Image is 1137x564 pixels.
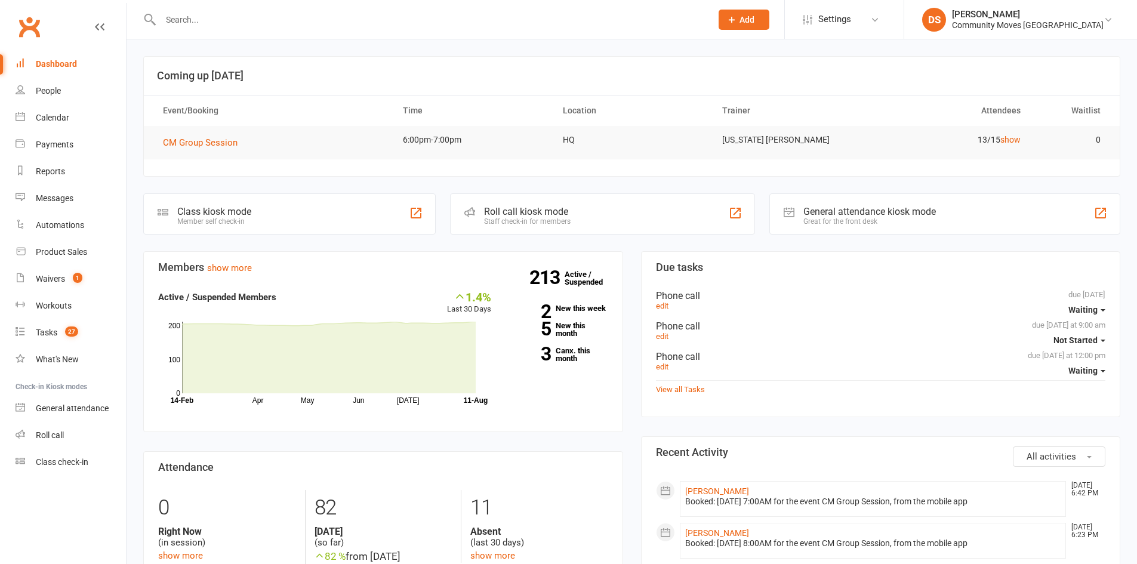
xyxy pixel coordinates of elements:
[16,185,126,212] a: Messages
[484,217,571,226] div: Staff check-in for members
[315,550,346,562] span: 82 %
[656,320,1106,332] div: Phone call
[803,206,936,217] div: General attendance kiosk mode
[16,131,126,158] a: Payments
[16,212,126,239] a: Automations
[803,217,936,226] div: Great for the front desk
[177,206,251,217] div: Class kiosk mode
[656,362,668,371] a: edit
[14,12,44,42] a: Clubworx
[509,303,551,320] strong: 2
[656,332,668,341] a: edit
[656,301,668,310] a: edit
[1068,305,1098,315] span: Waiting
[315,526,452,548] div: (so far)
[16,449,126,476] a: Class kiosk mode
[470,490,608,526] div: 11
[177,217,251,226] div: Member self check-in
[552,126,712,154] td: HQ
[36,457,88,467] div: Class check-in
[509,304,608,312] a: 2New this week
[1053,335,1098,345] span: Not Started
[16,158,126,185] a: Reports
[16,51,126,78] a: Dashboard
[952,20,1104,30] div: Community Moves [GEOGRAPHIC_DATA]
[16,104,126,131] a: Calendar
[16,266,126,292] a: Waivers 1
[509,322,608,337] a: 5New this month
[656,385,705,394] a: View all Tasks
[711,126,871,154] td: [US_STATE] [PERSON_NAME]
[685,528,749,538] a: [PERSON_NAME]
[685,538,1061,548] div: Booked: [DATE] 8:00AM for the event CM Group Session, from the mobile app
[315,490,452,526] div: 82
[36,328,57,337] div: Tasks
[509,347,608,362] a: 3Canx. this month
[1068,366,1098,375] span: Waiting
[36,86,61,95] div: People
[36,247,87,257] div: Product Sales
[656,446,1106,458] h3: Recent Activity
[509,345,551,363] strong: 3
[36,355,79,364] div: What's New
[739,15,754,24] span: Add
[36,430,64,440] div: Roll call
[552,95,712,126] th: Location
[392,126,552,154] td: 6:00pm-7:00pm
[73,273,82,283] span: 1
[207,263,252,273] a: show more
[470,550,515,561] a: show more
[565,261,617,295] a: 213Active / Suspended
[656,351,1106,362] div: Phone call
[685,486,749,496] a: [PERSON_NAME]
[65,326,78,337] span: 27
[529,269,565,286] strong: 213
[470,526,608,537] strong: Absent
[1068,299,1105,320] button: Waiting
[711,95,871,126] th: Trainer
[1053,329,1105,351] button: Not Started
[719,10,769,30] button: Add
[16,78,126,104] a: People
[1031,126,1111,154] td: 0
[470,526,608,548] div: (last 30 days)
[392,95,552,126] th: Time
[656,290,1106,301] div: Phone call
[922,8,946,32] div: DS
[36,140,73,149] div: Payments
[447,290,491,303] div: 1.4%
[158,461,608,473] h3: Attendance
[158,292,276,303] strong: Active / Suspended Members
[36,220,84,230] div: Automations
[871,126,1031,154] td: 13/15
[1013,446,1105,467] button: All activities
[16,292,126,319] a: Workouts
[163,137,238,148] span: CM Group Session
[16,346,126,373] a: What's New
[152,95,392,126] th: Event/Booking
[818,6,851,33] span: Settings
[157,11,703,28] input: Search...
[1031,95,1111,126] th: Waitlist
[952,9,1104,20] div: [PERSON_NAME]
[36,167,65,176] div: Reports
[36,274,65,283] div: Waivers
[163,135,246,150] button: CM Group Session
[656,261,1106,273] h3: Due tasks
[16,239,126,266] a: Product Sales
[157,70,1107,82] h3: Coming up [DATE]
[36,59,77,69] div: Dashboard
[36,403,109,413] div: General attendance
[1027,451,1076,462] span: All activities
[1068,360,1105,381] button: Waiting
[16,395,126,422] a: General attendance kiosk mode
[1000,135,1021,144] a: show
[16,319,126,346] a: Tasks 27
[16,422,126,449] a: Roll call
[36,301,72,310] div: Workouts
[509,320,551,338] strong: 5
[36,113,69,122] div: Calendar
[158,261,608,273] h3: Members
[158,550,203,561] a: show more
[685,497,1061,507] div: Booked: [DATE] 7:00AM for the event CM Group Session, from the mobile app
